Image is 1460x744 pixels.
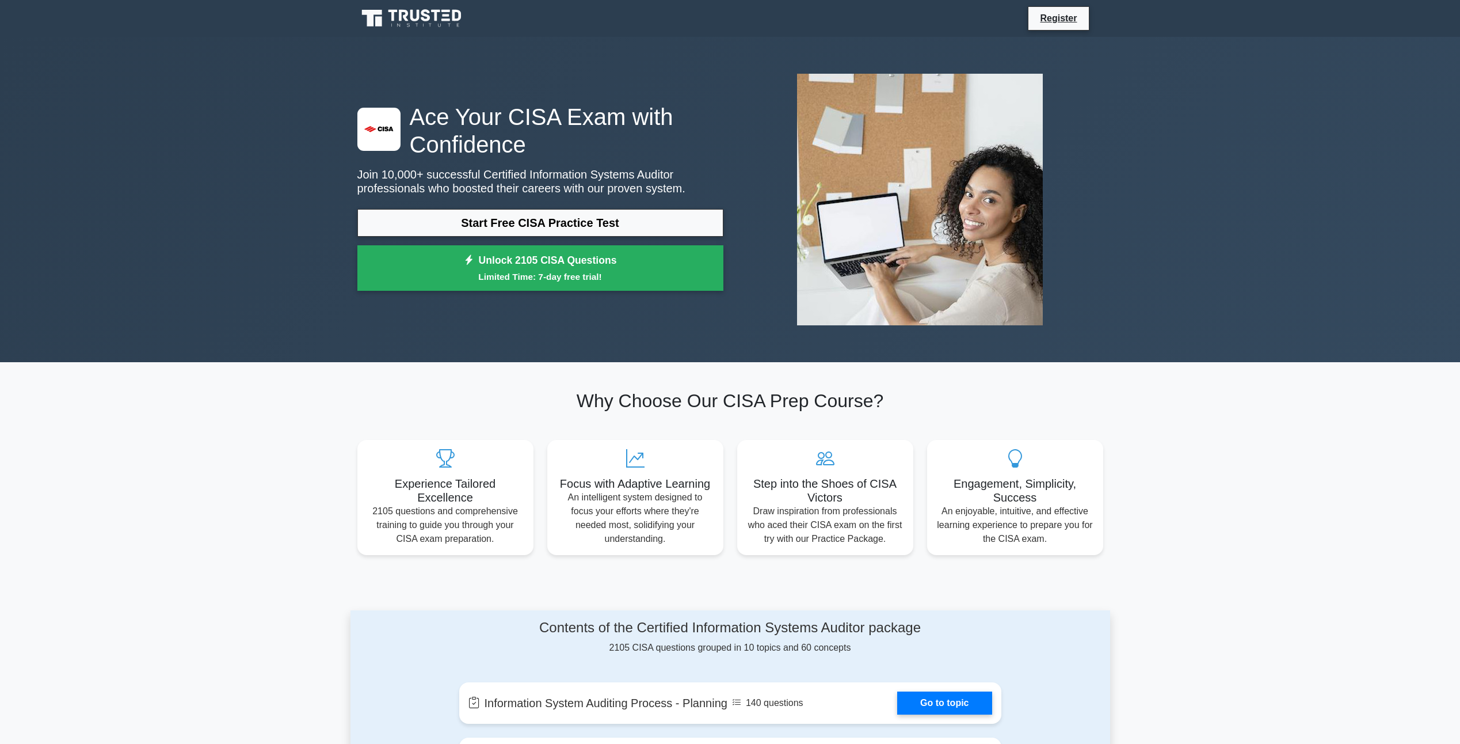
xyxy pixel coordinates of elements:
[367,504,524,546] p: 2105 questions and comprehensive training to guide you through your CISA exam preparation.
[897,692,992,715] a: Go to topic
[459,620,1001,636] h4: Contents of the Certified Information Systems Auditor package
[357,390,1103,412] h2: Why Choose Our CISA Prep Course?
[746,477,904,504] h5: Step into the Shoes of CISA Victors
[459,620,1001,655] div: 2105 CISA questions grouped in 10 topics and 60 concepts
[746,504,904,546] p: Draw inspiration from professionals who aced their CISA exam on the first try with our Practice P...
[1033,11,1084,25] a: Register
[936,477,1094,504] h5: Engagement, Simplicity, Success
[372,270,709,283] small: Limited Time: 7-day free trial!
[357,245,723,291] a: Unlock 2105 CISA QuestionsLimited Time: 7-day free trial!
[936,504,1094,546] p: An enjoyable, intuitive, and effective learning experience to prepare you for the CISA exam.
[556,491,714,546] p: An intelligent system designed to focus your efforts where they're needed most, solidifying your ...
[357,103,723,158] h1: Ace Your CISA Exam with Confidence
[367,477,524,504] h5: Experience Tailored Excellence
[357,209,723,237] a: Start Free CISA Practice Test
[556,477,714,491] h5: Focus with Adaptive Learning
[357,168,723,195] p: Join 10,000+ successful Certified Information Systems Auditor professionals who boosted their car...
